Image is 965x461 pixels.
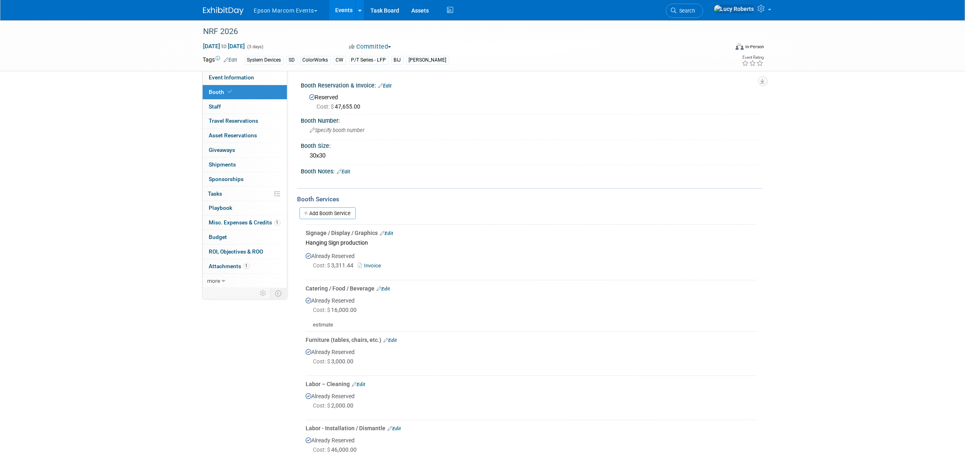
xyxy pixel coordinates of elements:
[306,336,756,344] div: Furniture (tables, chairs, etc.)
[203,114,287,128] a: Travel Reservations
[203,43,246,50] span: [DATE] [DATE]
[203,7,244,15] img: ExhibitDay
[306,292,756,329] div: Already Reserved
[203,187,287,201] a: Tasks
[208,190,223,197] span: Tasks
[209,176,244,182] span: Sponsorships
[220,43,228,49] span: to
[244,263,250,269] span: 1
[209,263,250,269] span: Attachments
[313,307,360,313] span: 16,000.00
[313,402,357,409] span: 2,000.00
[346,43,394,51] button: Committed
[306,344,756,373] div: Already Reserved
[203,274,287,288] a: more
[209,205,233,211] span: Playbook
[306,237,756,248] div: Hanging Sign production
[301,140,762,150] div: Booth Size:
[209,117,259,124] span: Travel Reservations
[301,79,762,90] div: Booth Reservation & Invoice:
[209,248,263,255] span: ROI, Objectives & ROO
[310,127,365,133] span: Specify booth number
[307,91,756,111] div: Reserved
[209,103,221,110] span: Staff
[306,284,756,292] div: Catering / Food / Beverage
[313,446,360,453] span: 46,000.00
[209,74,255,81] span: Event Information
[208,277,220,284] span: more
[377,286,390,292] a: Edit
[209,234,227,240] span: Budget
[247,44,264,49] span: (3 days)
[209,89,234,95] span: Booth
[379,83,392,89] a: Edit
[306,432,756,461] div: Already Reserved
[714,4,755,13] img: Lucy Roberts
[209,219,280,226] span: Misc. Expenses & Credits
[203,85,287,99] a: Booth
[203,172,287,186] a: Sponsorships
[301,165,762,176] div: Booth Notes:
[300,56,331,64] div: ColorWorks
[681,42,764,54] div: Event Format
[306,315,756,329] div: estimate
[245,56,284,64] div: System Devices
[300,207,356,219] a: Add Booth Service
[407,56,449,64] div: [PERSON_NAME]
[313,307,332,313] span: Cost: $
[358,263,385,269] a: Invoice
[203,216,287,230] a: Misc. Expenses & Credits1
[334,56,346,64] div: CW
[203,55,238,65] td: Tags
[209,147,235,153] span: Giveaways
[274,220,280,226] span: 1
[203,128,287,143] a: Asset Reservations
[388,426,401,431] a: Edit
[228,90,232,94] i: Booth reservation complete
[313,358,357,365] span: 3,000.00
[392,56,404,64] div: BIJ
[209,161,236,168] span: Shipments
[313,358,332,365] span: Cost: $
[301,115,762,125] div: Booth Number:
[203,201,287,215] a: Playbook
[287,56,297,64] div: SD
[677,8,695,14] span: Search
[317,103,335,110] span: Cost: $
[313,446,332,453] span: Cost: $
[306,380,756,388] div: Labor – Cleaning
[337,169,351,175] a: Edit
[203,143,287,157] a: Giveaways
[317,103,364,110] span: 47,655.00
[270,288,287,299] td: Toggle Event Tabs
[209,132,257,139] span: Asset Reservations
[313,402,332,409] span: Cost: $
[736,43,744,50] img: Format-Inperson.png
[666,4,703,18] a: Search
[307,149,756,162] div: 30x30
[203,158,287,172] a: Shipments
[352,382,366,387] a: Edit
[306,424,756,432] div: Labor - Installation / Dismantle
[203,100,287,114] a: Staff
[384,337,397,343] a: Edit
[745,44,764,50] div: In-Person
[201,24,717,39] div: NRF 2026
[306,388,756,417] div: Already Reserved
[203,70,287,85] a: Event Information
[203,230,287,244] a: Budget
[313,262,332,269] span: Cost: $
[380,230,394,236] a: Edit
[203,245,287,259] a: ROI, Objectives & ROO
[224,57,238,63] a: Edit
[257,288,271,299] td: Personalize Event Tab Strip
[203,259,287,273] a: Attachments1
[306,248,756,277] div: Already Reserved
[313,262,357,269] span: 3,311.44
[297,195,762,204] div: Booth Services
[306,229,756,237] div: Signage / Display / Graphics
[349,56,389,64] div: P/T Series - LFP
[742,55,764,60] div: Event Rating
